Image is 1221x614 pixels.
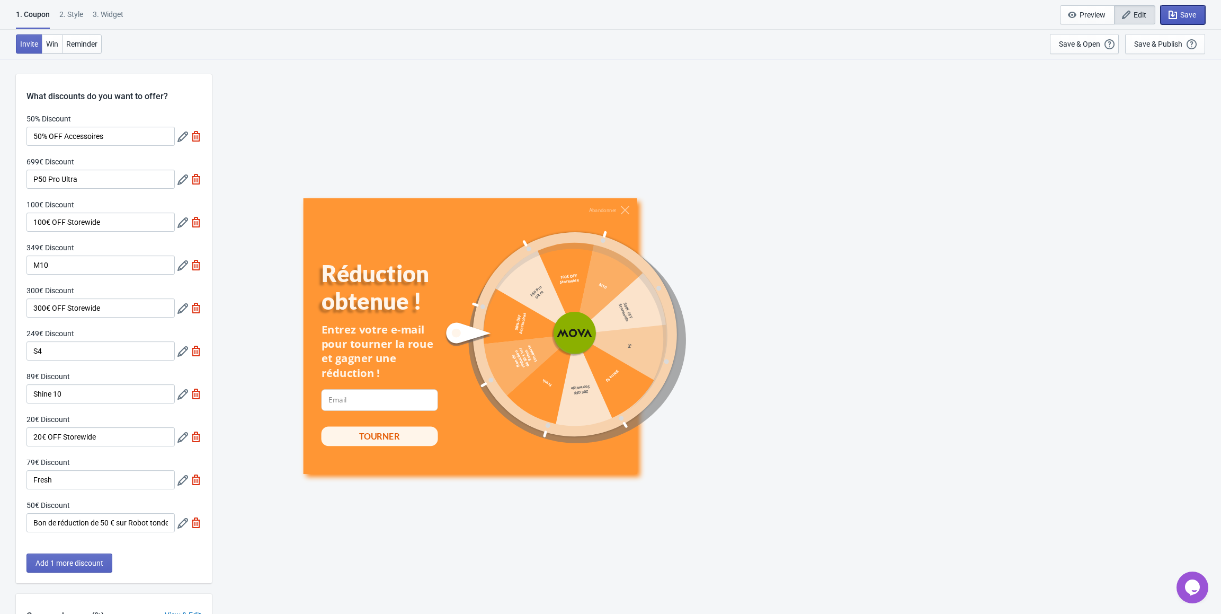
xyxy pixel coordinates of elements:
label: 50€ Discount [26,500,70,511]
span: Add 1 more discount [35,559,103,567]
img: delete.svg [191,432,201,442]
button: Invite [16,34,42,54]
div: TOURNER [359,430,400,442]
label: 249€ Discount [26,328,74,339]
img: delete.svg [191,389,201,399]
img: delete.svg [191,260,201,270]
span: Win [46,40,58,48]
div: 1. Coupon [16,9,50,29]
span: Reminder [66,40,97,48]
button: Preview [1060,5,1115,24]
button: Win [42,34,63,54]
label: 20€ Discount [26,414,70,425]
img: delete.svg [191,303,201,313]
img: delete.svg [191,475,201,485]
button: Save [1161,5,1205,24]
button: Save & Publish [1125,34,1205,54]
button: Add 1 more discount [26,554,112,573]
div: Réduction obtenue ! [321,259,461,314]
label: 50% Discount [26,113,71,124]
div: Save & Publish [1134,40,1182,48]
button: Edit [1114,5,1155,24]
input: Email [321,389,438,411]
label: 100€ Discount [26,199,74,210]
span: Preview [1080,11,1106,19]
div: 2 . Style [59,9,83,28]
label: 89€ Discount [26,371,70,382]
img: delete.svg [191,217,201,227]
label: 699€ Discount [26,156,74,167]
div: Abandonner [589,207,616,213]
label: 79€ Discount [26,457,70,468]
iframe: chat widget [1177,572,1210,603]
div: Save & Open [1059,40,1100,48]
div: What discounts do you want to offer? [16,74,212,103]
label: 349€ Discount [26,242,74,253]
span: Save [1180,11,1196,19]
img: delete.svg [191,174,201,185]
img: delete.svg [191,346,201,356]
div: 3. Widget [93,9,123,28]
div: Entrez votre e-mail pour tourner la roue et gagner une réduction ! [321,322,438,380]
span: Invite [20,40,38,48]
button: Reminder [62,34,102,54]
img: delete.svg [191,517,201,528]
button: Save & Open [1050,34,1119,54]
label: 300€ Discount [26,285,74,296]
span: Edit [1134,11,1146,19]
img: delete.svg [191,131,201,142]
